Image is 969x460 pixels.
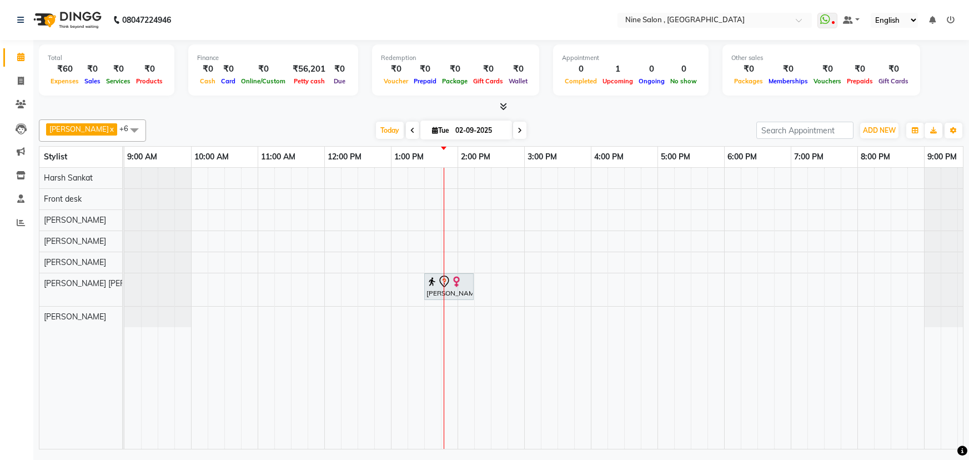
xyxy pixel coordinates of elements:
[331,77,348,85] span: Due
[725,149,760,165] a: 6:00 PM
[766,77,811,85] span: Memberships
[218,63,238,76] div: ₹0
[439,77,470,85] span: Package
[197,77,218,85] span: Cash
[731,63,766,76] div: ₹0
[44,312,106,322] span: [PERSON_NAME]
[439,63,470,76] div: ₹0
[48,77,82,85] span: Expenses
[925,149,960,165] a: 9:00 PM
[124,149,160,165] a: 9:00 AM
[860,123,898,138] button: ADD NEW
[636,77,667,85] span: Ongoing
[756,122,853,139] input: Search Appointment
[811,63,844,76] div: ₹0
[133,63,165,76] div: ₹0
[48,63,82,76] div: ₹60
[44,152,67,162] span: Stylist
[791,149,826,165] a: 7:00 PM
[470,63,506,76] div: ₹0
[238,63,288,76] div: ₹0
[667,77,700,85] span: No show
[258,149,298,165] a: 11:00 AM
[470,77,506,85] span: Gift Cards
[391,149,426,165] a: 1:00 PM
[381,63,411,76] div: ₹0
[122,4,171,36] b: 08047224946
[330,63,349,76] div: ₹0
[288,63,330,76] div: ₹56,201
[119,124,137,133] span: +6
[192,149,232,165] a: 10:00 AM
[411,63,439,76] div: ₹0
[731,77,766,85] span: Packages
[48,53,165,63] div: Total
[562,63,600,76] div: 0
[411,77,439,85] span: Prepaid
[562,53,700,63] div: Appointment
[238,77,288,85] span: Online/Custom
[506,63,530,76] div: ₹0
[218,77,238,85] span: Card
[811,77,844,85] span: Vouchers
[109,124,114,133] a: x
[28,4,104,36] img: logo
[197,53,349,63] div: Finance
[133,77,165,85] span: Products
[600,77,636,85] span: Upcoming
[844,77,876,85] span: Prepaids
[600,63,636,76] div: 1
[381,77,411,85] span: Voucher
[376,122,404,139] span: Today
[452,122,508,139] input: 2025-09-02
[863,126,896,134] span: ADD NEW
[44,194,82,204] span: Front desk
[876,63,911,76] div: ₹0
[44,236,106,246] span: [PERSON_NAME]
[325,149,364,165] a: 12:00 PM
[658,149,693,165] a: 5:00 PM
[591,149,626,165] a: 4:00 PM
[425,275,473,298] div: [PERSON_NAME], TK01, 01:30 PM-02:15 PM, Primium Facials (Dermalogica) - PROSkin - Hydration and S...
[667,63,700,76] div: 0
[844,63,876,76] div: ₹0
[876,77,911,85] span: Gift Cards
[103,77,133,85] span: Services
[44,173,93,183] span: Harsh Sankat
[525,149,560,165] a: 3:00 PM
[82,63,103,76] div: ₹0
[429,126,452,134] span: Tue
[44,257,106,267] span: [PERSON_NAME]
[44,215,106,225] span: [PERSON_NAME]
[731,53,911,63] div: Other sales
[562,77,600,85] span: Completed
[49,124,109,133] span: [PERSON_NAME]
[82,77,103,85] span: Sales
[103,63,133,76] div: ₹0
[291,77,328,85] span: Petty cash
[506,77,530,85] span: Wallet
[766,63,811,76] div: ₹0
[197,63,218,76] div: ₹0
[44,278,170,288] span: [PERSON_NAME] [PERSON_NAME]
[381,53,530,63] div: Redemption
[636,63,667,76] div: 0
[458,149,493,165] a: 2:00 PM
[858,149,893,165] a: 8:00 PM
